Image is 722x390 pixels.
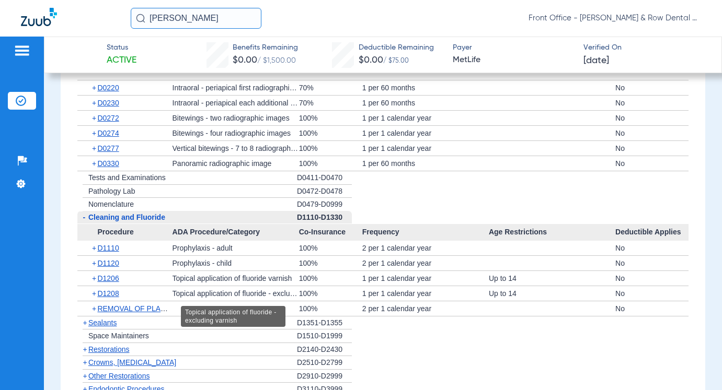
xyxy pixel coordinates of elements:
[615,241,689,255] div: No
[299,301,362,316] div: 100%
[173,141,299,156] div: Vertical bitewings - 7 to 8 radiographic images
[107,42,136,53] span: Status
[97,274,119,282] span: D1206
[92,126,98,140] span: +
[107,54,136,67] span: Active
[173,126,299,140] div: Bitewings - four radiographic images
[670,340,722,390] iframe: Chat Widget
[173,80,299,95] div: Intraoral - periapical first radiographic image
[88,187,135,195] span: Pathology Lab
[88,213,165,221] span: Cleaning and Fluoride
[299,241,362,255] div: 100%
[453,54,574,67] span: MetLife
[615,111,689,125] div: No
[299,224,362,241] span: Co-Insurance
[299,96,362,110] div: 70%
[362,256,489,270] div: 2 per 1 calendar year
[88,318,117,327] span: Sealants
[97,289,119,298] span: D1208
[362,141,489,156] div: 1 per 1 calendar year
[97,159,119,168] span: D0330
[583,54,609,67] span: [DATE]
[362,96,489,110] div: 1 per 60 months
[297,343,352,357] div: D2140-D2430
[173,111,299,125] div: Bitewings - two radiographic images
[136,14,145,23] img: Search Icon
[233,42,298,53] span: Benefits Remaining
[97,144,119,152] span: D0277
[88,358,176,367] span: Crowns, [MEDICAL_DATA]
[97,99,119,107] span: D0230
[453,42,574,53] span: Payer
[297,198,352,211] div: D0479-D0999
[83,213,85,221] span: -
[88,200,134,208] span: Nomenclature
[97,84,119,92] span: D0220
[299,256,362,270] div: 100%
[615,141,689,156] div: No
[92,271,98,286] span: +
[92,141,98,156] span: +
[362,224,489,241] span: Frequency
[489,224,615,241] span: Age Restrictions
[529,13,701,23] span: Front Office - [PERSON_NAME] & Row Dental Group
[97,259,119,267] span: D1120
[362,126,489,140] div: 1 per 1 calendar year
[77,224,173,241] span: Procedure
[489,271,615,286] div: Up to 14
[92,80,98,95] span: +
[615,126,689,140] div: No
[362,241,489,255] div: 2 per 1 calendar year
[299,286,362,301] div: 100%
[583,42,705,53] span: Verified On
[297,356,352,370] div: D2510-D2799
[14,44,30,57] img: hamburger-icon
[362,271,489,286] div: 1 per 1 calendar year
[92,241,98,255] span: +
[97,129,119,137] span: D0274
[173,241,299,255] div: Prophylaxis - adult
[362,80,489,95] div: 1 per 60 months
[299,126,362,140] div: 100%
[362,286,489,301] div: 1 per 1 calendar year
[83,358,87,367] span: +
[88,332,149,340] span: Space Maintainers
[297,185,352,198] div: D0472-D0478
[299,111,362,125] div: 100%
[92,96,98,110] span: +
[173,271,299,286] div: Topical application of fluoride varnish
[83,372,87,380] span: +
[257,57,296,64] span: / $1,500.00
[97,244,119,252] span: D1110
[297,211,352,224] div: D1110-D1330
[615,80,689,95] div: No
[615,156,689,171] div: No
[297,171,352,185] div: D0411-D0470
[297,316,352,330] div: D1351-D1355
[359,42,434,53] span: Deductible Remaining
[88,372,150,380] span: Other Restorations
[88,345,130,353] span: Restorations
[83,318,87,327] span: +
[21,8,57,26] img: Zuub Logo
[173,96,299,110] div: Intraoral - periapical each additional radiographic image
[362,156,489,171] div: 1 per 60 months
[92,111,98,125] span: +
[489,286,615,301] div: Up to 14
[299,80,362,95] div: 70%
[299,141,362,156] div: 100%
[362,111,489,125] div: 1 per 1 calendar year
[383,58,409,64] span: / $75.00
[615,96,689,110] div: No
[615,224,689,241] span: Deductible Applies
[131,8,261,29] input: Search for patients
[297,370,352,383] div: D2910-D2999
[173,286,299,301] div: Topical application of fluoride - excluding varnish
[615,301,689,316] div: No
[173,256,299,270] div: Prophylaxis - child
[299,156,362,171] div: 100%
[92,156,98,171] span: +
[173,156,299,171] div: Panoramic radiographic image
[92,301,98,316] span: +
